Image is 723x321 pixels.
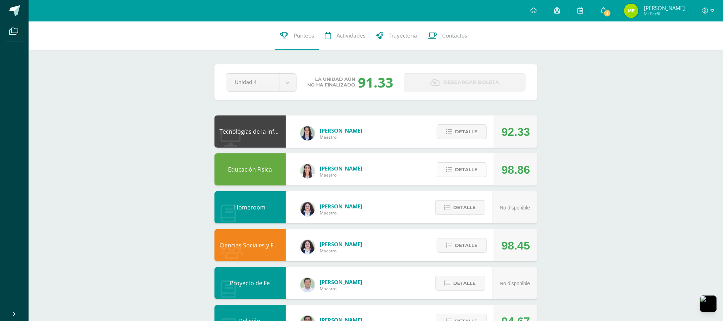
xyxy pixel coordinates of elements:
[454,277,476,290] span: Detalle
[423,21,472,50] a: Contactos
[603,9,611,17] span: 1
[455,239,477,252] span: Detalle
[214,267,286,299] div: Proyecto de Fe
[442,32,467,39] span: Contactos
[320,127,363,134] span: [PERSON_NAME]
[320,165,363,172] span: [PERSON_NAME]
[435,200,485,215] button: Detalle
[455,163,477,176] span: Detalle
[435,276,485,291] button: Detalle
[300,164,315,178] img: 68dbb99899dc55733cac1a14d9d2f825.png
[320,172,363,178] span: Maestro
[214,191,286,223] div: Homeroom
[214,229,286,261] div: Ciencias Sociales y Formación Ciudadana
[500,205,530,211] span: No disponible
[358,73,393,92] div: 91.33
[644,11,685,17] span: Mi Perfil
[501,154,530,186] div: 98.86
[214,115,286,148] div: Tecnologías de la Información y Comunicación: Computación
[337,32,365,39] span: Actividades
[320,278,363,286] span: [PERSON_NAME]
[389,32,417,39] span: Trayectoria
[437,238,487,253] button: Detalle
[226,74,296,91] a: Unidad 4
[275,21,319,50] a: Punteos
[300,278,315,292] img: 585d333ccf69bb1c6e5868c8cef08dba.png
[320,134,363,140] span: Maestro
[320,286,363,292] span: Maestro
[371,21,423,50] a: Trayectoria
[644,4,685,11] span: [PERSON_NAME]
[437,124,487,139] button: Detalle
[235,74,270,90] span: Unidad 4
[320,248,363,254] span: Maestro
[214,153,286,186] div: Educación Física
[300,240,315,254] img: ba02aa29de7e60e5f6614f4096ff8928.png
[624,4,638,18] img: cc8173afdae23698f602c22063f262d2.png
[454,201,476,214] span: Detalle
[294,32,314,39] span: Punteos
[500,281,530,286] span: No disponible
[319,21,371,50] a: Actividades
[501,229,530,262] div: 98.45
[455,125,477,138] span: Detalle
[437,162,487,177] button: Detalle
[307,76,355,88] span: La unidad aún no ha finalizado
[320,210,363,216] span: Maestro
[501,116,530,148] div: 92.33
[320,241,363,248] span: [PERSON_NAME]
[443,74,499,91] span: Descargar boleta
[320,203,363,210] span: [PERSON_NAME]
[300,126,315,140] img: 7489ccb779e23ff9f2c3e89c21f82ed0.png
[300,202,315,216] img: ba02aa29de7e60e5f6614f4096ff8928.png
